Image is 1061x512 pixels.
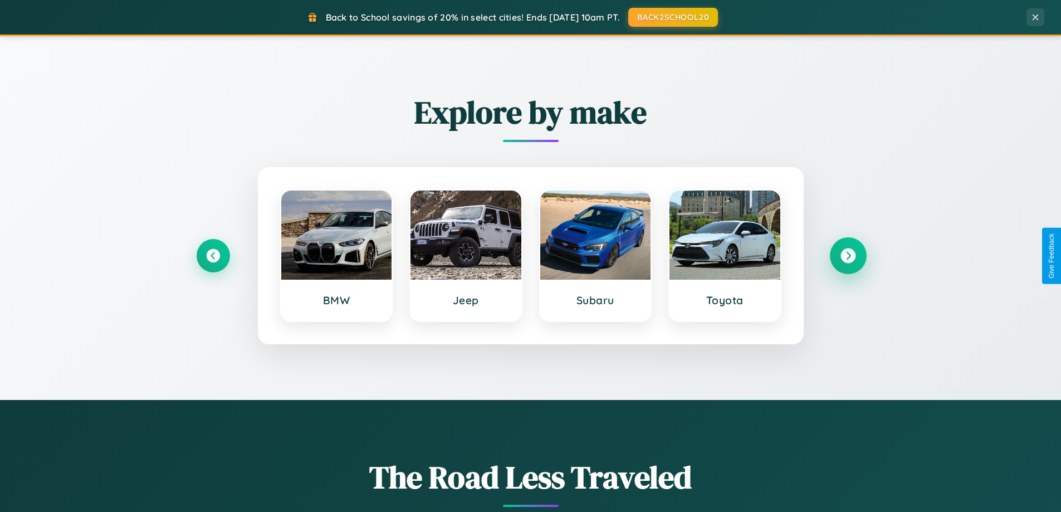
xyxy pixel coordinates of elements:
[628,8,718,27] button: BACK2SCHOOL20
[292,294,381,307] h3: BMW
[197,456,865,499] h1: The Road Less Traveled
[551,294,640,307] h3: Subaru
[681,294,769,307] h3: Toyota
[422,294,510,307] h3: Jeep
[197,91,865,134] h2: Explore by make
[326,12,620,23] span: Back to School savings of 20% in select cities! Ends [DATE] 10am PT.
[1048,233,1055,279] div: Give Feedback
